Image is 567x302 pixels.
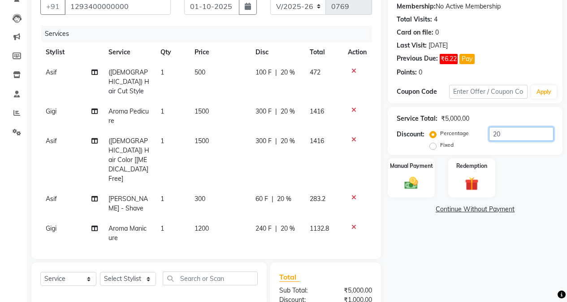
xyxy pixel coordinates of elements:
[189,42,250,62] th: Price
[342,42,372,62] th: Action
[255,68,272,77] span: 100 F
[250,42,304,62] th: Disc
[46,224,56,232] span: Gigi
[108,224,147,242] span: Aroma Manicure
[531,85,557,99] button: Apply
[46,137,57,145] span: Asif
[108,195,148,212] span: [PERSON_NAME] - Shave
[275,68,277,77] span: |
[103,42,155,62] th: Service
[46,68,57,76] span: Asif
[255,136,272,146] span: 300 F
[456,162,487,170] label: Redemption
[281,68,295,77] span: 20 %
[160,107,164,115] span: 1
[440,54,458,64] span: ₹6.22
[397,2,554,11] div: No Active Membership
[160,195,164,203] span: 1
[155,42,190,62] th: Qty
[272,194,273,204] span: |
[277,194,291,204] span: 20 %
[435,28,439,37] div: 0
[310,107,324,115] span: 1416
[255,224,272,233] span: 240 F
[461,175,483,192] img: _gift.svg
[160,68,164,76] span: 1
[440,129,469,137] label: Percentage
[281,224,295,233] span: 20 %
[419,68,422,77] div: 0
[310,224,329,232] span: 1132.8
[255,194,268,204] span: 60 F
[397,114,437,123] div: Service Total:
[390,205,561,214] a: Continue Without Payment
[397,68,417,77] div: Points:
[195,137,209,145] span: 1500
[255,107,272,116] span: 300 F
[279,272,300,282] span: Total
[108,107,149,125] span: Aroma Pedicure
[195,107,209,115] span: 1500
[160,224,164,232] span: 1
[400,175,422,191] img: _cash.svg
[275,136,277,146] span: |
[434,15,437,24] div: 4
[310,195,325,203] span: 283.2
[40,42,103,62] th: Stylist
[163,271,258,285] input: Search or Scan
[160,137,164,145] span: 1
[397,41,427,50] div: Last Visit:
[397,87,449,96] div: Coupon Code
[304,42,342,62] th: Total
[108,68,149,95] span: ([DEMOGRAPHIC_DATA]) Hair Cut Style
[195,68,205,76] span: 500
[459,54,475,64] button: Pay
[46,195,57,203] span: Asif
[397,15,432,24] div: Total Visits:
[325,286,379,295] div: ₹5,000.00
[275,107,277,116] span: |
[281,107,295,116] span: 20 %
[41,26,379,42] div: Services
[46,107,56,115] span: Gigi
[397,2,436,11] div: Membership:
[397,130,424,139] div: Discount:
[390,162,433,170] label: Manual Payment
[397,54,438,64] div: Previous Due:
[428,41,448,50] div: [DATE]
[273,286,326,295] div: Sub Total:
[195,195,205,203] span: 300
[397,28,433,37] div: Card on file:
[108,137,149,183] span: ([DEMOGRAPHIC_DATA]) Hair Color [[MEDICAL_DATA] Free]
[275,224,277,233] span: |
[440,141,454,149] label: Fixed
[310,137,324,145] span: 1416
[441,114,469,123] div: ₹5,000.00
[449,85,528,99] input: Enter Offer / Coupon Code
[310,68,320,76] span: 472
[195,224,209,232] span: 1200
[281,136,295,146] span: 20 %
